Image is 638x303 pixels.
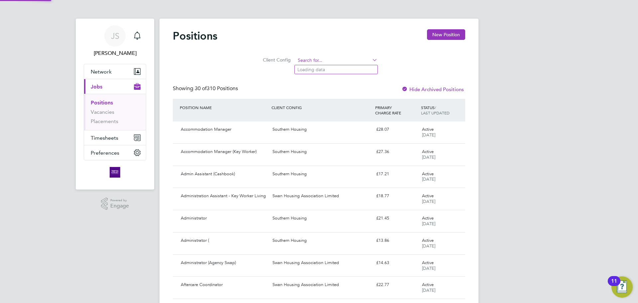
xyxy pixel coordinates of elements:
[270,191,373,202] div: Swan Housing Association Limited
[422,149,434,154] span: Active
[422,126,434,132] span: Active
[91,109,114,115] a: Vacancies
[419,101,465,119] div: STATUS
[178,257,270,268] div: Administrator (Agency Swap)
[373,257,419,268] div: £14.63
[611,276,633,298] button: Open Resource Center, 11 new notifications
[373,101,419,119] div: PRIMARY CHARGE RATE
[422,171,434,177] span: Active
[270,279,373,290] div: Swan Housing Association Limited
[422,176,435,182] span: [DATE]
[173,29,217,43] h2: Positions
[373,146,419,157] div: £27.36
[101,198,129,210] a: Powered byEngage
[261,57,291,63] label: Client Config
[373,191,419,202] div: £18.77
[76,19,154,190] nav: Main navigation
[401,86,464,92] label: Hide Archived Positions
[422,265,435,271] span: [DATE]
[270,124,373,135] div: Southern Housing
[110,167,120,178] img: temptingrecruitment-logo-retina.png
[422,154,435,160] span: [DATE]
[295,56,377,65] input: Search for...
[84,94,146,130] div: Jobs
[270,235,373,246] div: Southern Housing
[173,85,239,92] div: Showing
[427,29,465,40] button: New Position
[84,49,146,57] span: Joshua Savage
[373,235,419,246] div: £13.86
[91,69,112,75] span: Network
[373,279,419,290] div: £22.77
[422,221,435,227] span: [DATE]
[178,279,270,290] div: Aftercare Coordinator
[84,25,146,57] a: JS[PERSON_NAME]
[178,235,270,246] div: Administrator (
[422,260,434,265] span: Active
[422,199,435,204] span: [DATE]
[270,257,373,268] div: Swan Housing Association Limited
[111,32,119,40] span: JS
[422,237,434,243] span: Active
[91,83,102,90] span: Jobs
[270,146,373,157] div: Southern Housing
[178,101,270,113] div: POSITION NAME
[422,215,434,221] span: Active
[195,85,238,92] span: 310 Positions
[373,169,419,180] div: £17.21
[270,213,373,224] div: Southern Housing
[91,118,118,124] a: Placements
[422,243,435,249] span: [DATE]
[178,213,270,224] div: Administrator
[91,135,118,141] span: Timesheets
[84,79,146,94] button: Jobs
[422,287,435,293] span: [DATE]
[195,85,207,92] span: 30 of
[84,64,146,79] button: Network
[295,65,377,74] li: Loading data
[110,198,129,203] span: Powered by
[91,150,119,156] span: Preferences
[422,193,434,199] span: Active
[421,110,450,115] span: LAST UPDATED
[91,99,113,106] a: Positions
[435,105,436,110] span: /
[373,213,419,224] div: £21.45
[110,203,129,209] span: Engage
[84,145,146,160] button: Preferences
[422,132,435,138] span: [DATE]
[178,124,270,135] div: Accommodation Manager
[178,191,270,202] div: Administration Assistant - Key Worker Living
[373,124,419,135] div: £28.07
[84,130,146,145] button: Timesheets
[611,281,617,290] div: 11
[84,167,146,178] a: Go to home page
[178,146,270,157] div: Accommodation Manager (Key Worker)
[178,169,270,180] div: Admin Assistant (Cashbook)
[422,282,434,287] span: Active
[270,101,373,113] div: CLIENT CONFIG
[270,169,373,180] div: Southern Housing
